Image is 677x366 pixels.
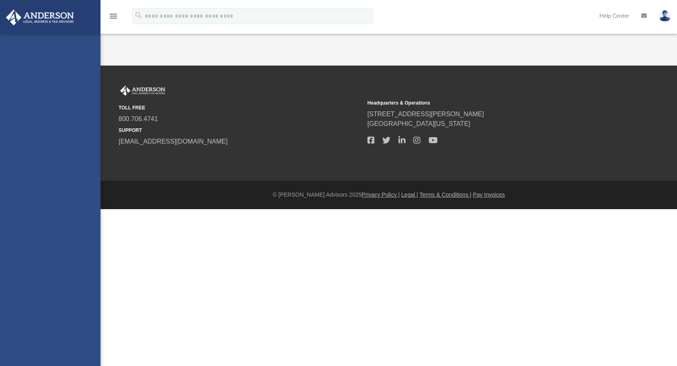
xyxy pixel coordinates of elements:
a: Privacy Policy | [362,191,400,198]
img: Anderson Advisors Platinum Portal [119,86,167,96]
div: © [PERSON_NAME] Advisors 2025 [101,191,677,199]
small: TOLL FREE [119,104,362,111]
i: search [134,11,143,20]
a: 800.706.4741 [119,115,158,122]
a: [EMAIL_ADDRESS][DOMAIN_NAME] [119,138,228,145]
img: Anderson Advisors Platinum Portal [4,10,76,25]
i: menu [109,11,118,21]
small: SUPPORT [119,127,362,134]
a: menu [109,15,118,21]
a: [STREET_ADDRESS][PERSON_NAME] [367,111,484,117]
small: Headquarters & Operations [367,99,611,107]
a: Terms & Conditions | [420,191,472,198]
img: User Pic [659,10,671,22]
a: [GEOGRAPHIC_DATA][US_STATE] [367,120,470,127]
a: Legal | [401,191,418,198]
a: Pay Invoices [473,191,505,198]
